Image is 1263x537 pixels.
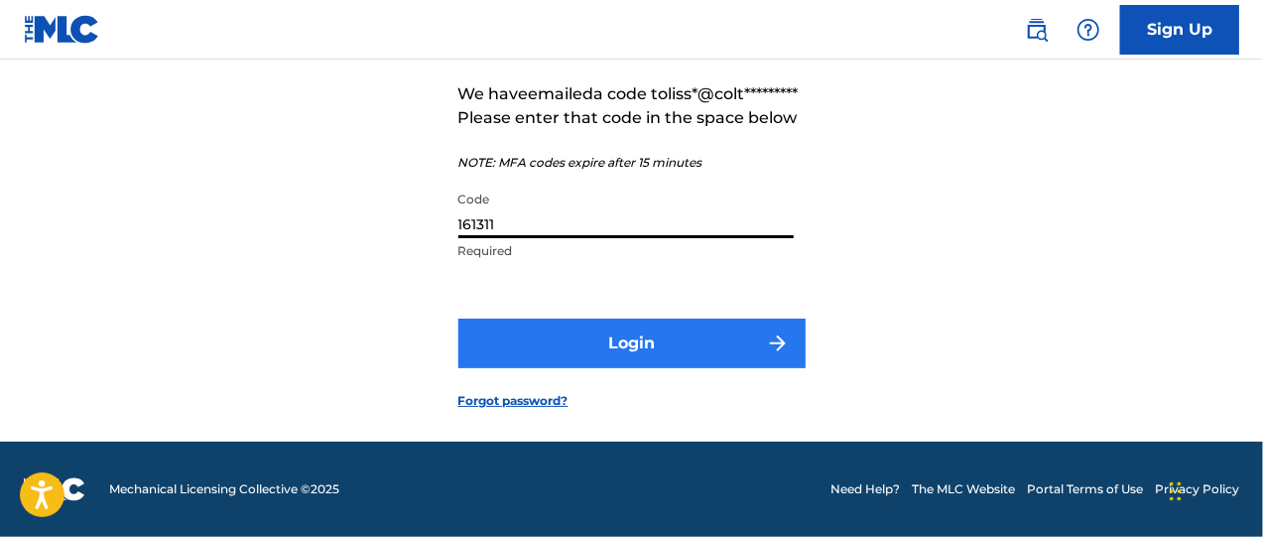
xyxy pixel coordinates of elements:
a: Sign Up [1120,5,1239,55]
img: search [1025,18,1049,42]
iframe: Chat Widget [1164,442,1263,537]
div: Help [1069,10,1108,50]
a: The MLC Website [912,480,1015,498]
p: NOTE: MFA codes expire after 15 minutes [458,154,799,172]
a: Privacy Policy [1155,480,1239,498]
img: help [1076,18,1100,42]
button: Login [458,319,806,368]
span: Mechanical Licensing Collective © 2025 [109,480,339,498]
img: MLC Logo [24,15,100,44]
a: Need Help? [830,480,900,498]
p: Please enter that code in the space below [458,106,799,130]
div: Drag [1170,462,1182,521]
a: Public Search [1017,10,1057,50]
a: Portal Terms of Use [1027,480,1143,498]
img: f7272a7cc735f4ea7f67.svg [766,332,790,355]
img: logo [24,477,85,501]
p: Required [458,242,794,260]
a: Forgot password? [458,392,568,410]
